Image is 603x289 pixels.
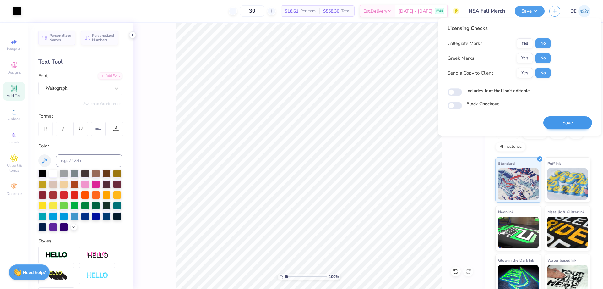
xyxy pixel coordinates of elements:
label: Block Checkout [466,101,499,107]
img: Negative Space [86,272,108,279]
button: Save [515,6,545,17]
img: 3d Illusion [46,271,68,281]
input: – – [240,5,264,17]
span: Est. Delivery [363,8,387,14]
span: Water based Ink [547,257,576,264]
span: 100 % [329,274,339,280]
img: Djian Evardoni [578,5,590,17]
button: No [535,68,551,78]
span: $558.30 [323,8,339,14]
strong: Need help? [23,270,46,275]
span: Puff Ink [547,160,561,167]
img: Puff Ink [547,168,588,200]
span: Designs [7,70,21,75]
span: Greek [9,140,19,145]
span: Add Text [7,93,22,98]
span: [DATE] - [DATE] [399,8,432,14]
span: Metallic & Glitter Ink [547,208,584,215]
img: Shadow [86,251,108,259]
div: Greek Marks [448,55,474,62]
div: Format [38,113,123,120]
img: Neon Ink [498,217,539,248]
button: Yes [517,38,533,48]
label: Includes text that isn't editable [466,87,530,94]
img: Metallic & Glitter Ink [547,217,588,248]
span: Decorate [7,191,22,196]
span: Total [341,8,350,14]
span: Per Item [300,8,316,14]
span: Clipart & logos [3,163,25,173]
span: Personalized Numbers [92,33,114,42]
div: Text Tool [38,58,122,66]
span: Standard [498,160,515,167]
img: Stroke [46,252,68,259]
span: Neon Ink [498,208,513,215]
div: Collegiate Marks [448,40,482,47]
button: No [535,38,551,48]
img: Standard [498,168,539,200]
button: Yes [517,68,533,78]
span: Image AI [7,47,22,52]
button: No [535,53,551,63]
div: Add Font [98,72,122,80]
a: DE [570,5,590,17]
span: Glow in the Dark Ink [498,257,534,264]
span: FREE [436,9,443,13]
label: Font [38,72,48,80]
button: Save [543,116,592,129]
div: Rhinestones [495,142,526,152]
div: Color [38,142,122,150]
span: Upload [8,116,20,121]
input: e.g. 7428 c [56,154,122,167]
div: Styles [38,237,122,245]
div: Send a Copy to Client [448,69,493,77]
div: Licensing Checks [448,25,551,32]
button: Switch to Greek Letters [83,101,122,106]
span: DE [570,8,577,15]
input: Untitled Design [464,5,510,17]
span: $18.61 [285,8,298,14]
button: Yes [517,53,533,63]
span: Personalized Names [49,33,72,42]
